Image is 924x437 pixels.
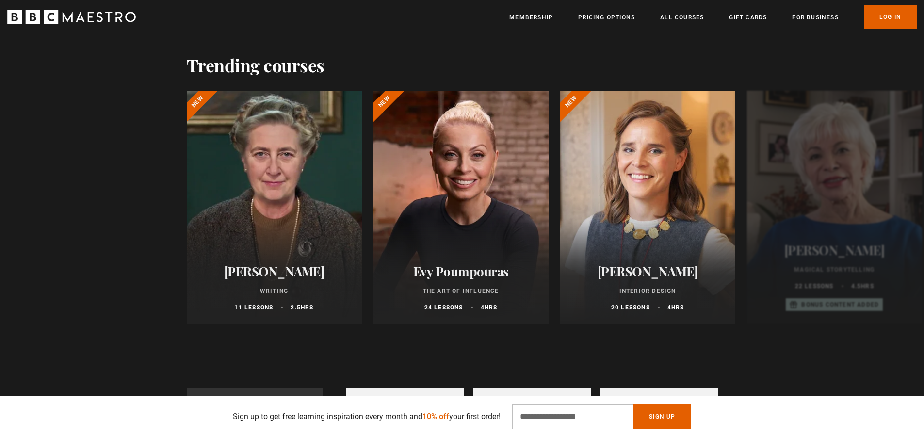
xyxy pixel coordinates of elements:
p: Magical Storytelling [759,265,910,274]
abbr: hrs [861,283,874,290]
a: Membership [509,13,553,22]
h2: [PERSON_NAME] [572,264,724,279]
abbr: hrs [301,304,314,311]
h2: [PERSON_NAME] [198,264,350,279]
a: Log In [864,5,917,29]
p: Sign up to get free learning inspiration every month and your first order! [233,411,501,422]
a: All Courses [660,13,704,22]
p: 20 lessons [611,303,650,312]
h2: Evy Poumpouras [385,264,537,279]
a: [PERSON_NAME] Writing 11 lessons 2.5hrs New [187,91,362,324]
p: Bonus content added [801,300,879,309]
p: 11 lessons [234,303,273,312]
p: 24 lessons [424,303,463,312]
p: 4.5 [851,282,874,291]
a: Gift Cards [729,13,767,22]
p: 2.5 [291,303,313,312]
p: 4 [667,303,684,312]
a: Evy Poumpouras The Art of Influence 24 lessons 4hrs New [373,91,549,324]
h2: Trending courses [187,55,324,75]
h2: [PERSON_NAME] [759,243,910,258]
span: 10% off [422,412,449,421]
p: Interior Design [572,287,724,295]
abbr: hrs [671,304,684,311]
nav: Primary [509,5,917,29]
p: 22 lessons [795,282,834,291]
p: 4 [481,303,498,312]
p: Writing [198,287,350,295]
button: Sign Up [633,404,691,429]
svg: BBC Maestro [7,10,136,24]
a: [PERSON_NAME] Interior Design 20 lessons 4hrs New [560,91,735,324]
a: [PERSON_NAME] Magical Storytelling 22 lessons 4.5hrs Bonus content added [747,91,922,324]
a: For business [792,13,838,22]
p: The Art of Influence [385,287,537,295]
a: Pricing Options [578,13,635,22]
abbr: hrs [485,304,498,311]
